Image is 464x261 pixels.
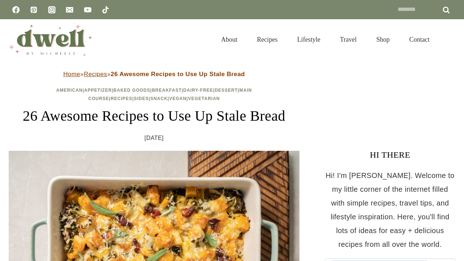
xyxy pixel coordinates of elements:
[84,71,107,78] a: Recipes
[150,96,168,101] a: Snack
[215,88,238,93] a: Dessert
[145,133,164,144] time: [DATE]
[287,27,330,52] a: Lifestyle
[111,96,132,101] a: Recipes
[247,27,287,52] a: Recipes
[63,71,245,78] span: » »
[84,88,112,93] a: Appetizer
[169,96,187,101] a: Vegan
[443,33,455,46] button: View Search Form
[63,71,80,78] a: Home
[9,105,299,127] h1: 26 Awesome Recipes to Use Up Stale Bread
[56,88,252,101] span: | | | | | | | | | | |
[45,3,59,17] a: Instagram
[56,88,83,93] a: American
[325,169,455,251] p: Hi! I'm [PERSON_NAME]. Welcome to my little corner of the internet filled with simple recipes, tr...
[183,88,213,93] a: Dairy-Free
[80,3,95,17] a: YouTube
[62,3,77,17] a: Email
[134,96,149,101] a: Sides
[188,96,220,101] a: Vegetarian
[113,88,150,93] a: Baked Goods
[111,71,245,78] strong: 26 Awesome Recipes to Use Up Stale Bread
[9,3,23,17] a: Facebook
[211,27,247,52] a: About
[9,23,92,56] img: DWELL by michelle
[98,3,113,17] a: TikTok
[366,27,399,52] a: Shop
[211,27,439,52] nav: Primary Navigation
[325,148,455,161] h3: HI THERE
[152,88,182,93] a: Breakfast
[330,27,366,52] a: Travel
[26,3,41,17] a: Pinterest
[399,27,439,52] a: Contact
